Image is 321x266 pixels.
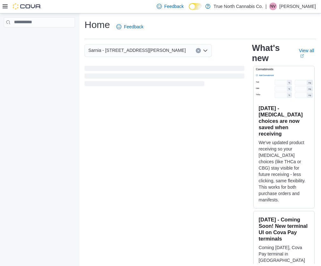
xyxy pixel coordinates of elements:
span: Loading [85,67,244,87]
span: NV [270,3,276,10]
p: We've updated product receiving so your [MEDICAL_DATA] choices (like THCa or CBG) stay visible fo... [259,139,309,203]
p: True North Cannabis Co. [214,3,263,10]
button: Clear input [196,48,201,53]
span: Feedback [164,3,184,10]
nav: Complex example [4,29,75,44]
a: Feedback [114,20,146,33]
p: [PERSON_NAME] [279,3,316,10]
p: | [265,3,267,10]
div: Nancy Vallinga [269,3,277,10]
h3: [DATE] - [MEDICAL_DATA] choices are now saved when receiving [259,105,309,137]
input: Dark Mode [189,3,202,10]
img: Cova [13,3,41,10]
h1: Home [85,18,110,31]
span: Feedback [124,24,143,30]
span: Sarnia - [STREET_ADDRESS][PERSON_NAME] [88,46,186,54]
h3: [DATE] - Coming Soon! New terminal UI on Cova Pay terminals [259,216,309,242]
button: Open list of options [203,48,208,53]
a: View allExternal link [299,48,316,58]
svg: External link [300,54,304,58]
h2: What's new [252,43,291,63]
